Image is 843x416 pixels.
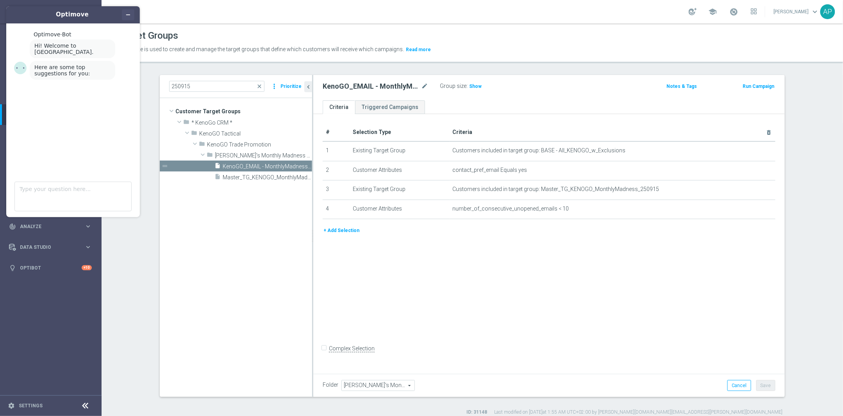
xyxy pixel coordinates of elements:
i: delete_forever [766,129,772,136]
button: track_changes Analyze keyboard_arrow_right [9,223,92,230]
span: Show [469,84,482,89]
span: Optimove [34,31,60,37]
a: Criteria [323,100,355,114]
td: Customer Attributes [350,161,450,180]
th: Selection Type [350,123,450,141]
td: 3 [323,180,350,200]
span: Customers included in target group: Master_TG_KENOGO_MonthlyMadness_250915 [453,186,659,193]
td: Existing Target Group [350,180,450,200]
td: 4 [323,200,350,219]
button: Minimize widget [122,9,134,20]
span: Customer Target Groups [175,106,312,117]
label: Folder [323,382,338,388]
span: KenoGO Tactical [199,130,312,137]
div: Analyze [9,223,84,230]
i: keyboard_arrow_right [84,223,92,230]
h1: Optimove [34,10,111,19]
button: Notes & Tags [666,82,698,91]
i: mode_edit [421,82,428,91]
span: KenoGO&#x27;s Monthly Madness September 250915 [215,152,312,159]
div: AP [820,4,835,19]
span: close [256,83,263,89]
button: Cancel [727,380,751,391]
i: keyboard_arrow_right [84,243,92,251]
span: KenoGO Trade Promotion [207,141,312,148]
span: Bot [62,31,71,37]
label: : [466,83,468,89]
td: 1 [323,141,350,161]
span: * KenoGo CRM * [191,120,312,126]
span: school [709,7,717,16]
th: # [323,123,350,141]
span: contact_pref_email Equals yes [453,167,527,173]
button: Prioritize [279,81,303,92]
i: folder [191,130,197,139]
div: Optibot [9,257,92,278]
span: Hi! Welcome to [GEOGRAPHIC_DATA]. [34,43,94,55]
i: folder [199,141,205,150]
span: number_of_consecutive_unopened_emails < 10 [453,205,569,212]
td: Customer Attributes [350,200,450,219]
span: Customers included in target group: BASE - All_KENOGO_w_Exclusions [453,147,626,154]
label: ID: 31148 [466,409,487,416]
div: Data Studio [9,244,84,251]
i: insert_drive_file [214,162,221,171]
span: Criteria [453,129,473,135]
span: Here are some top suggestions for you: [34,64,90,77]
button: lightbulb Optibot +10 [9,265,92,271]
h1: Target Groups [119,30,178,41]
a: Settings [19,404,43,408]
button: Read more [405,45,432,54]
span: Master_TG_KENOGO_MonthlyMadness_250915 [223,174,312,181]
i: more_vert [270,81,278,92]
span: Analyze [20,224,84,229]
span: KenoGO_EMAIL - MonthlyMadness_250915 [223,163,312,170]
i: folder [207,152,213,161]
i: folder [183,119,189,128]
span: Data Studio [20,245,84,250]
button: Data Studio keyboard_arrow_right [9,244,92,250]
div: · [34,31,132,37]
a: Optibot [20,257,82,278]
i: lightbulb [9,264,16,271]
td: 2 [323,161,350,180]
h2: KenoGO_EMAIL - MonthlyMadness_250915 [323,82,420,91]
label: Group size [440,83,466,89]
input: Quick find group or folder [169,81,264,92]
i: settings [8,402,15,409]
button: Save [756,380,775,391]
button: Run Campaign [742,82,775,91]
td: Existing Target Group [350,141,450,161]
div: +10 [82,265,92,270]
button: + Add Selection [323,226,360,235]
a: [PERSON_NAME]keyboard_arrow_down [773,6,820,18]
label: Complex Selection [329,345,375,352]
i: insert_drive_file [214,173,221,182]
i: track_changes [9,223,16,230]
span: keyboard_arrow_down [811,7,820,16]
a: Triggered Campaigns [355,100,425,114]
label: Last modified on [DATE] at 1:55 AM UTC+02:00 by [PERSON_NAME][DOMAIN_NAME][EMAIL_ADDRESS][PERSON_... [494,409,783,416]
button: chevron_left [304,81,312,92]
i: chevron_left [305,83,312,91]
span: This page is used to create and manage the target groups that define which customers will receive... [119,46,404,52]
